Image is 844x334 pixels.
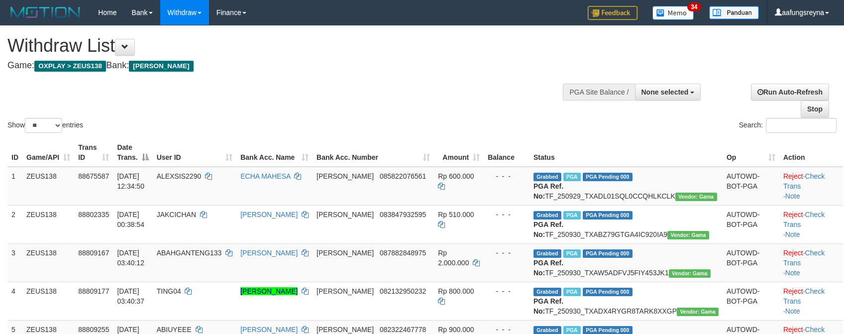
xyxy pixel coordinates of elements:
b: PGA Ref. No: [533,259,563,277]
th: Status [529,138,723,167]
img: Button%20Memo.svg [652,6,694,20]
span: Grabbed [533,211,561,220]
span: Copy 083847932595 to clipboard [380,211,426,219]
span: 34 [687,2,701,11]
a: Note [785,230,800,238]
select: Showentries [25,118,62,133]
a: Reject [783,249,803,257]
span: Marked by aafpengsreynich [563,173,581,181]
span: PGA Pending [583,288,633,296]
span: ABAHGANTENG133 [157,249,222,257]
span: Marked by aaftanly [563,249,581,258]
span: Copy 087882848975 to clipboard [380,249,426,257]
span: PGA Pending [583,249,633,258]
span: 88809177 [78,287,109,295]
span: [DATE] 03:40:37 [117,287,144,305]
td: ZEUS138 [22,282,74,320]
span: Vendor URL: https://trx31.1velocity.biz [669,269,711,278]
span: [DATE] 12:34:50 [117,172,144,190]
th: Op: activate to sort column ascending [723,138,779,167]
span: [PERSON_NAME] [316,249,374,257]
span: Vendor URL: https://trx31.1velocity.biz [675,193,717,201]
a: Note [785,307,800,315]
td: · · [779,243,843,282]
span: 88802335 [78,211,109,219]
span: Rp 800.000 [438,287,474,295]
td: ZEUS138 [22,167,74,206]
span: ABIUYEEE [157,326,192,334]
div: - - - [488,210,526,220]
a: Reject [783,211,803,219]
button: None selected [635,84,701,101]
a: Note [785,269,800,277]
h1: Withdraw List [7,36,553,56]
div: - - - [488,171,526,181]
span: ALEXSIS2290 [157,172,202,180]
a: Reject [783,172,803,180]
b: PGA Ref. No: [533,182,563,200]
span: Copy 082322467778 to clipboard [380,326,426,334]
span: Rp 2.000.000 [438,249,469,267]
td: ZEUS138 [22,243,74,282]
th: Game/API: activate to sort column ascending [22,138,74,167]
span: Rp 900.000 [438,326,474,334]
span: [PERSON_NAME] [316,211,374,219]
td: 1 [7,167,22,206]
img: Feedback.jpg [588,6,637,20]
td: AUTOWD-BOT-PGA [723,205,779,243]
span: JAKCICHAN [157,211,196,219]
th: Date Trans.: activate to sort column descending [113,138,152,167]
span: [DATE] 00:38:54 [117,211,144,228]
th: Balance [484,138,529,167]
span: OXPLAY > ZEUS138 [34,61,106,72]
a: Stop [801,101,829,117]
label: Search: [739,118,837,133]
a: [PERSON_NAME] [240,249,298,257]
td: TF_250930_TXADX4RYGR8TARK8XXGP [529,282,723,320]
span: Marked by aaftanly [563,288,581,296]
td: 4 [7,282,22,320]
span: Marked by aafsreyleap [563,211,581,220]
img: MOTION_logo.png [7,5,83,20]
span: [PERSON_NAME] [129,61,193,72]
td: 3 [7,243,22,282]
th: Bank Acc. Name: activate to sort column ascending [236,138,313,167]
b: PGA Ref. No: [533,297,563,315]
div: - - - [488,286,526,296]
a: Check Trans [783,287,825,305]
span: 88809167 [78,249,109,257]
span: Grabbed [533,173,561,181]
span: PGA Pending [583,211,633,220]
span: Grabbed [533,249,561,258]
span: Vendor URL: https://trx31.1velocity.biz [667,231,709,239]
label: Show entries [7,118,83,133]
span: PGA Pending [583,173,633,181]
th: Bank Acc. Number: activate to sort column ascending [313,138,434,167]
td: · · [779,167,843,206]
td: AUTOWD-BOT-PGA [723,243,779,282]
td: AUTOWD-BOT-PGA [723,167,779,206]
a: [PERSON_NAME] [240,211,298,219]
th: User ID: activate to sort column ascending [153,138,237,167]
td: TF_250930_TXAW5ADFVJ5FIY453JK1 [529,243,723,282]
h4: Game: Bank: [7,61,553,71]
a: [PERSON_NAME] [240,326,298,334]
td: ZEUS138 [22,205,74,243]
a: Note [785,192,800,200]
td: AUTOWD-BOT-PGA [723,282,779,320]
span: 88809255 [78,326,109,334]
span: Copy 082132950232 to clipboard [380,287,426,295]
th: ID [7,138,22,167]
div: PGA Site Balance / [563,84,634,101]
a: Reject [783,326,803,334]
img: panduan.png [709,6,759,19]
span: Copy 085822076561 to clipboard [380,172,426,180]
span: [PERSON_NAME] [316,326,374,334]
td: · · [779,205,843,243]
td: · · [779,282,843,320]
span: Grabbed [533,288,561,296]
a: Check Trans [783,172,825,190]
span: [PERSON_NAME] [316,172,374,180]
th: Action [779,138,843,167]
span: Vendor URL: https://trx31.1velocity.biz [677,308,719,316]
